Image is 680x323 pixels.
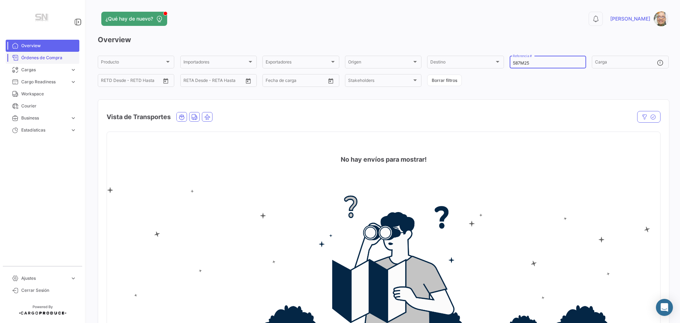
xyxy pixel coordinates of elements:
[70,79,76,85] span: expand_more
[101,61,165,66] span: Producto
[348,61,412,66] span: Origen
[107,112,171,122] h4: Vista de Transportes
[106,15,153,22] span: ¿Qué hay de nuevo?
[70,115,76,121] span: expand_more
[21,103,76,109] span: Courier
[6,88,79,100] a: Workspace
[325,76,336,86] button: Open calendar
[654,11,669,26] img: Captura.PNG
[21,115,67,121] span: Business
[177,112,187,121] button: Ocean
[189,112,199,121] button: Land
[21,67,67,73] span: Cargas
[70,127,76,133] span: expand_more
[21,43,76,49] span: Overview
[119,79,147,84] input: Hasta
[25,9,60,28] img: Manufactura+Logo.png
[610,15,650,22] span: [PERSON_NAME]
[427,74,462,86] button: Borrar filtros
[70,275,76,282] span: expand_more
[656,299,673,316] div: Abrir Intercom Messenger
[21,91,76,97] span: Workspace
[70,67,76,73] span: expand_more
[6,40,79,52] a: Overview
[341,155,427,165] h4: No hay envíos para mostrar!
[101,12,167,26] button: ¿Qué hay de nuevo?
[183,61,247,66] span: Importadores
[430,61,494,66] span: Destino
[266,79,278,84] input: Desde
[21,55,76,61] span: Órdenes de Compra
[6,100,79,112] a: Courier
[201,79,229,84] input: Hasta
[21,79,67,85] span: Cargo Readiness
[243,76,254,86] button: Open calendar
[6,52,79,64] a: Órdenes de Compra
[98,35,669,45] h3: Overview
[21,287,76,294] span: Cerrar Sesión
[183,79,196,84] input: Desde
[160,76,171,86] button: Open calendar
[348,79,412,84] span: Stakeholders
[202,112,212,121] button: Air
[283,79,312,84] input: Hasta
[101,79,114,84] input: Desde
[266,61,329,66] span: Exportadores
[21,127,67,133] span: Estadísticas
[21,275,67,282] span: Ajustes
